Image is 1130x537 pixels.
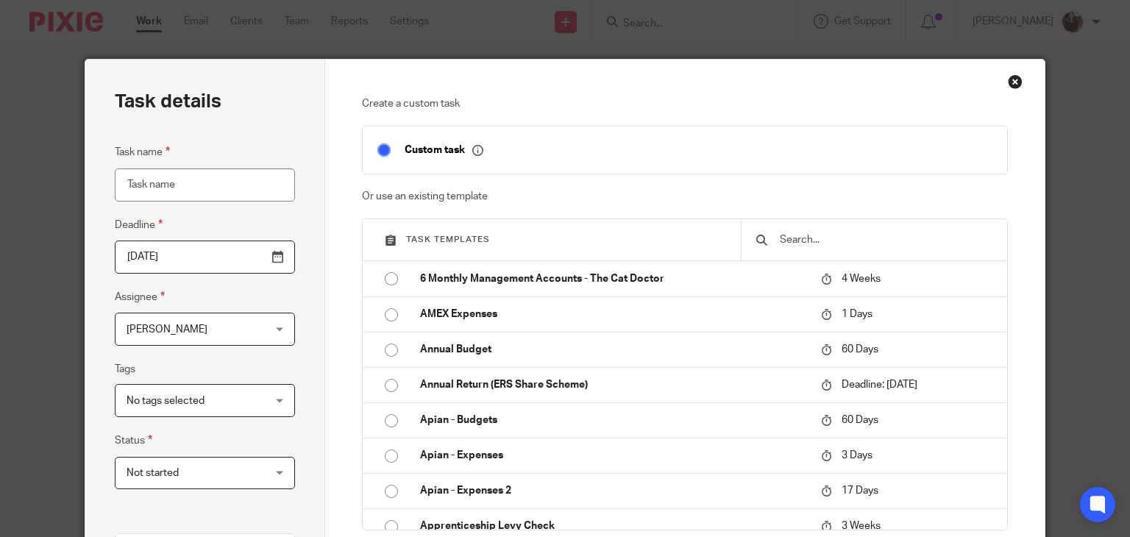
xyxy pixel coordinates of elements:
p: 6 Monthly Management Accounts - The Cat Doctor [420,271,806,286]
input: Task name [115,168,295,202]
p: Apian - Expenses [420,448,806,463]
span: 1 Days [842,309,873,319]
p: Create a custom task [362,96,1008,111]
span: No tags selected [127,396,205,406]
span: 3 Weeks [842,521,881,531]
input: Search... [778,232,992,248]
span: 4 Weeks [842,274,881,284]
p: Annual Budget [420,342,806,357]
label: Status [115,432,152,449]
p: AMEX Expenses [420,307,806,321]
span: 17 Days [842,486,878,496]
span: 60 Days [842,344,878,355]
label: Assignee [115,288,165,305]
p: Apian - Budgets [420,413,806,427]
div: Close this dialog window [1008,74,1023,89]
span: Deadline: [DATE] [842,380,917,390]
p: Custom task [405,143,483,157]
span: [PERSON_NAME] [127,324,207,335]
span: Not started [127,468,179,478]
p: Apprenticeship Levy Check [420,519,806,533]
p: Or use an existing template [362,189,1008,204]
label: Task name [115,143,170,160]
p: Annual Return (ERS Share Scheme) [420,377,806,392]
span: 3 Days [842,450,873,460]
span: 60 Days [842,415,878,425]
label: Tags [115,362,135,377]
input: Pick a date [115,241,295,274]
p: Apian - Expenses 2 [420,483,806,498]
h2: Task details [115,89,221,114]
label: Deadline [115,216,163,233]
span: Task templates [406,235,490,243]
